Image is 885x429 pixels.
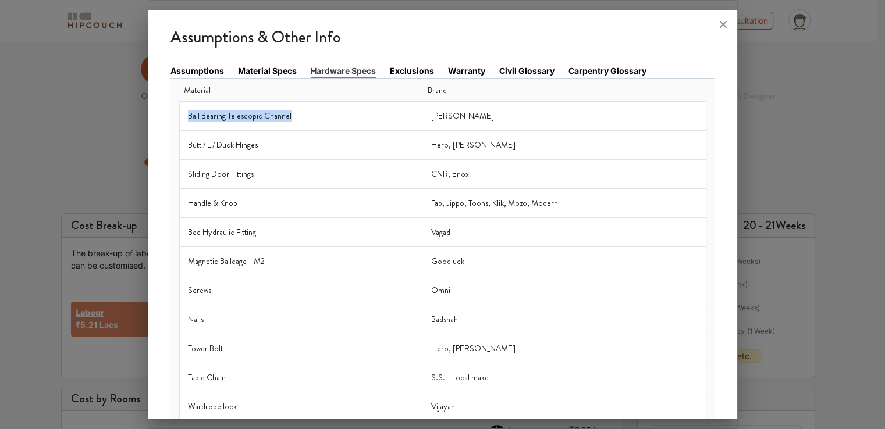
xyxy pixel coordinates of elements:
td: S.S. - Local make [422,363,706,392]
td: Hero, [PERSON_NAME] [422,131,706,160]
td: Vijayan [422,392,706,421]
td: Handle & Knob [179,189,422,218]
a: Assumptions [170,65,224,77]
td: Vagad [422,218,706,247]
th: Material [179,80,422,102]
td: Magnetic Ballcage - M2 [179,247,422,276]
th: Brand [422,80,706,102]
td: Butt / L / Duck Hinges [179,131,422,160]
td: Nails [179,305,422,334]
td: Bed Hydraulic Fitting [179,218,422,247]
td: Goodluck [422,247,706,276]
td: Table Chain [179,363,422,392]
td: Ball Bearing Telescopic Channel [179,102,422,131]
td: CNR, Enox [422,160,706,189]
td: Fab, Jippo, Toons, Klik, Mozo, Modern [422,189,706,218]
td: Hero, [PERSON_NAME] [422,334,706,363]
td: Sliding Door Fittings [179,160,422,189]
td: Screws [179,276,422,305]
td: Tower Bolt [179,334,422,363]
a: Exclusions [390,65,434,77]
td: Wardrobe lock [179,392,422,421]
a: Warranty [448,65,485,77]
td: Badshah [422,305,706,334]
td: [PERSON_NAME] [422,102,706,131]
a: Carpentry Glossary [568,65,646,77]
a: Civil Glossary [499,65,555,77]
a: Hardware Specs [311,65,376,78]
td: Omni [422,276,706,305]
a: Material Specs [238,65,297,77]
